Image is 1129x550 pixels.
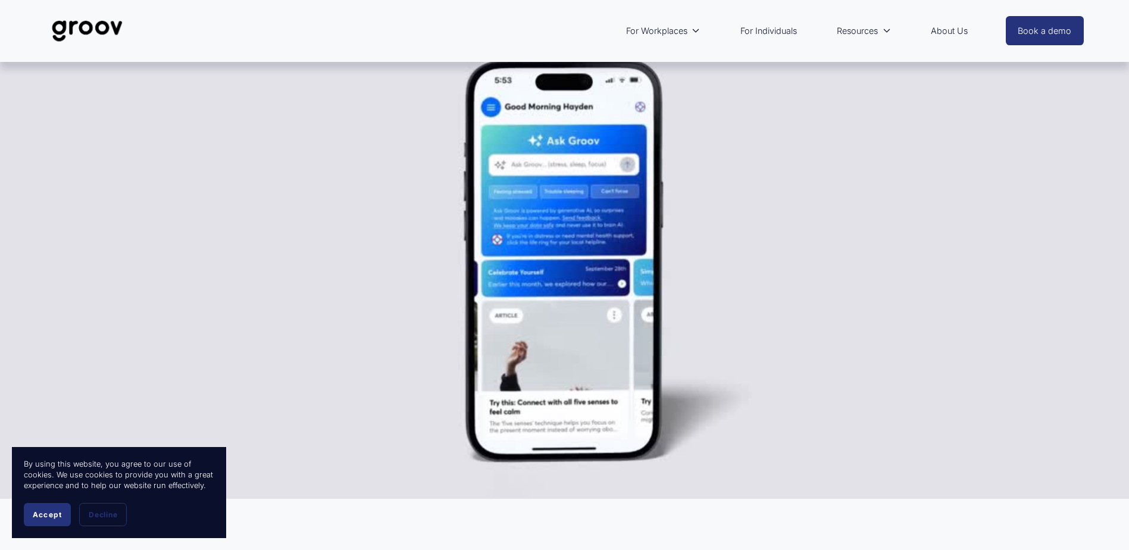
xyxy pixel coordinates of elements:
a: folder dropdown [620,17,706,45]
span: Decline [89,510,117,519]
button: Accept [24,503,71,526]
span: Resources [837,23,878,39]
img: Groov | Unlock Human Potential at Work and in Life [45,11,129,51]
span: Accept [33,510,62,519]
section: Cookie banner [12,447,226,538]
a: folder dropdown [831,17,897,45]
a: Book a demo [1006,16,1084,45]
p: By using this website, you agree to our use of cookies. We use cookies to provide you with a grea... [24,459,214,491]
button: Decline [79,503,127,526]
a: About Us [925,17,974,45]
span: For Workplaces [626,23,687,39]
a: For Individuals [734,17,803,45]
